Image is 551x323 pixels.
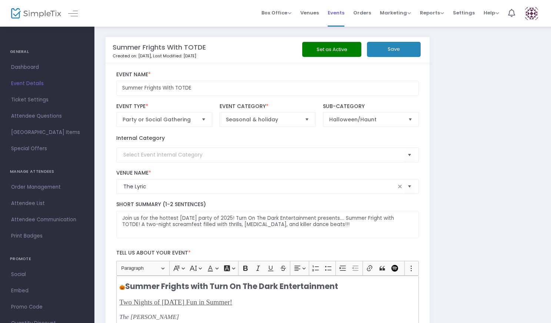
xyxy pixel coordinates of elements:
[404,147,415,162] button: Select
[116,134,165,142] label: Internal Category
[261,9,291,16] span: Box Office
[11,182,83,192] span: Order Management
[11,144,83,154] span: Special Offers
[395,182,404,191] span: clear
[10,164,84,179] h4: MANAGE ATTENDEES
[420,9,444,16] span: Reports
[116,261,419,276] div: Editor toolbar
[302,42,361,57] button: Set as Active
[405,112,415,127] button: Select
[10,252,84,266] h4: PROMOTE
[11,199,83,208] span: Attendee List
[226,116,299,123] span: Seasonal & holiday
[113,53,319,59] p: Created on: [DATE]
[116,81,419,96] input: Enter Event Name
[151,53,196,59] span: , Last Modified: [DATE]
[328,3,344,22] span: Events
[119,280,415,292] p: 🎃
[119,313,179,320] i: The [PERSON_NAME]
[367,42,421,57] button: Save
[121,264,160,273] span: Paragraph
[11,215,83,225] span: Attendee Communication
[300,3,319,22] span: Venues
[116,103,213,110] label: Event Type
[113,42,206,52] m-panel-title: Summer Frights With TOTDE
[123,183,396,191] input: Select Venue
[220,103,316,110] label: Event Category
[118,263,168,274] button: Paragraph
[11,286,83,296] span: Embed
[11,270,83,279] span: Social
[323,103,419,110] label: Sub-Category
[113,246,423,261] label: Tell us about your event
[198,112,209,127] button: Select
[11,128,83,137] span: [GEOGRAPHIC_DATA] Items
[484,9,499,16] span: Help
[10,44,84,59] h4: GENERAL
[302,112,312,127] button: Select
[125,281,338,292] strong: Summer Frights with Turn On The Dark Entertainment
[11,231,83,241] span: Print Badges
[380,9,411,16] span: Marketing
[453,3,475,22] span: Settings
[11,302,83,312] span: Promo Code
[11,79,83,88] span: Event Details
[119,298,232,306] u: Two Nights of [DATE] Fun in Summer!
[404,179,415,194] button: Select
[116,170,419,176] label: Venue Name
[329,116,403,123] span: Halloween/Haunt
[11,95,83,105] span: Ticket Settings
[353,3,371,22] span: Orders
[11,63,83,72] span: Dashboard
[116,71,419,78] label: Event Name
[123,151,405,159] input: Select Event Internal Category
[11,111,83,121] span: Attendee Questions
[123,116,196,123] span: Party or Social Gathering
[116,201,206,208] span: Short Summary (1-2 Sentences)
